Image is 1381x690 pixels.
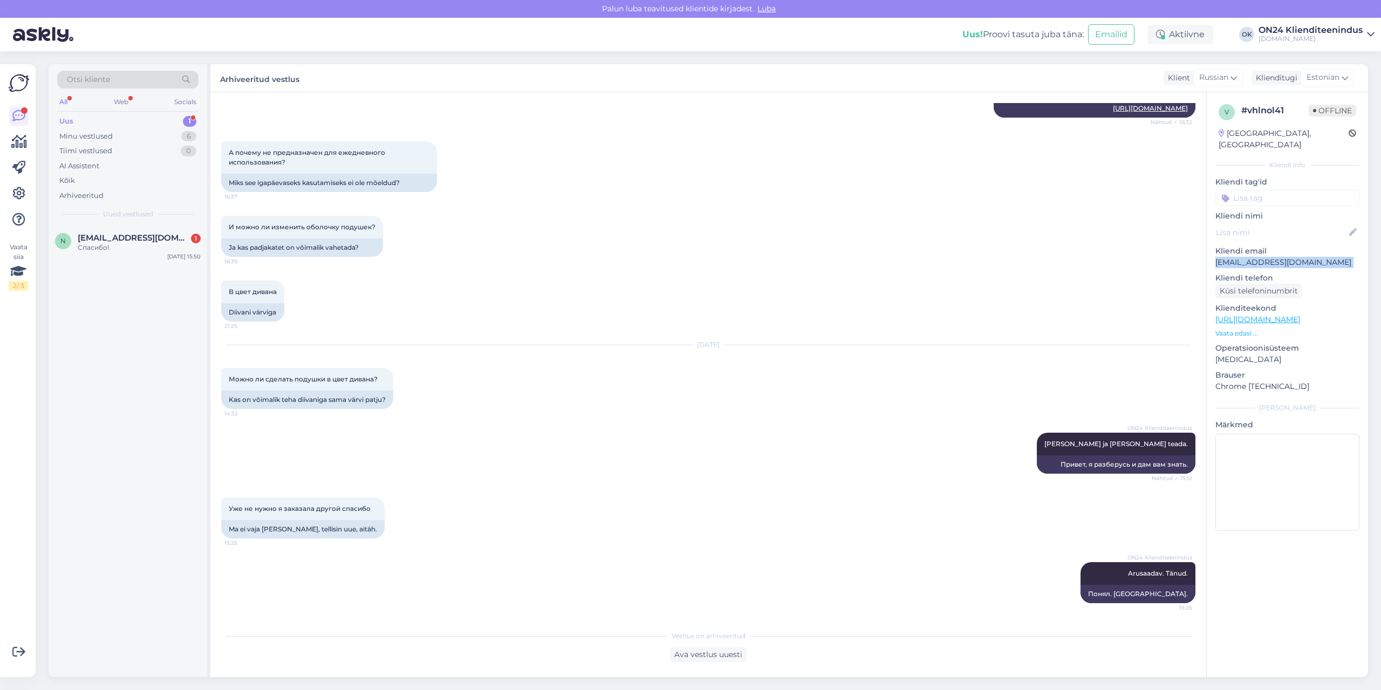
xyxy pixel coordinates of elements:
[224,539,265,547] span: 15:25
[1113,104,1188,112] a: [URL][DOMAIN_NAME]
[1259,35,1363,43] div: [DOMAIN_NAME]
[1215,419,1359,431] p: Märkmed
[60,237,66,245] span: n
[962,28,1084,41] div: Proovi tasuta juba täna:
[1164,72,1190,84] div: Klient
[59,131,113,142] div: Minu vestlused
[224,322,265,330] span: 21:25
[1127,554,1192,562] span: ON24 Klienditeenindus
[221,340,1195,350] div: [DATE]
[1215,303,1359,314] p: Klienditeekond
[59,175,75,186] div: Kõik
[9,281,28,291] div: 2 / 3
[57,95,70,109] div: All
[78,243,201,252] div: Спасибо!
[1215,245,1359,257] p: Kliendi email
[1215,272,1359,284] p: Kliendi telefon
[670,647,747,662] div: Ava vestlus uuesti
[1152,474,1192,482] span: Nähtud ✓ 15:12
[1037,455,1195,474] div: Привет, я разберусь и дам вам знать.
[221,174,437,192] div: Miks see igapäevaseks kasutamiseks ei ole mõeldud?
[1239,27,1254,42] div: OK
[1044,440,1188,448] span: [PERSON_NAME] ja [PERSON_NAME] teada.
[1215,176,1359,188] p: Kliendi tag'id
[1215,329,1359,338] p: Vaata edasi ...
[1215,403,1359,413] div: [PERSON_NAME]
[1215,210,1359,222] p: Kliendi nimi
[181,131,196,142] div: 6
[221,391,393,409] div: Kas on võimalik teha diivaniga sama värvi patju?
[1199,72,1228,84] span: Russian
[172,95,199,109] div: Socials
[1088,24,1134,45] button: Emailid
[754,4,779,13] span: Luba
[1241,104,1309,117] div: # vhlnol41
[9,73,29,93] img: Askly Logo
[67,74,110,85] span: Otsi kliente
[1151,118,1192,126] span: Nähtud ✓ 16:32
[1259,26,1363,35] div: ON24 Klienditeenindus
[181,146,196,156] div: 0
[220,71,299,85] label: Arhiveeritud vestlus
[1225,108,1229,116] span: v
[183,116,196,127] div: 1
[1215,190,1359,206] input: Lisa tag
[112,95,131,109] div: Web
[229,375,378,383] span: Можно ли сделать подушки в цвет дивана?
[78,233,190,243] span: natalja.malitskaja@gmail.com
[59,146,112,156] div: Tiimi vestlused
[1215,315,1300,324] a: [URL][DOMAIN_NAME]
[103,209,153,219] span: Uued vestlused
[229,288,277,296] span: В цвет дивана
[167,252,201,261] div: [DATE] 15:50
[1219,128,1349,151] div: [GEOGRAPHIC_DATA], [GEOGRAPHIC_DATA]
[229,223,375,231] span: И можно ли изменить оболочку подушек?
[1147,25,1213,44] div: Aktiivne
[1215,257,1359,268] p: [EMAIL_ADDRESS][DOMAIN_NAME]
[9,242,28,291] div: Vaata siia
[1152,604,1192,612] span: 15:26
[229,148,387,166] span: А почему не предназначен для ежедневного использования?
[1127,424,1192,432] span: ON24 Klienditeenindus
[1215,370,1359,381] p: Brauser
[59,190,104,201] div: Arhiveeritud
[962,29,983,39] b: Uus!
[1252,72,1297,84] div: Klienditugi
[1307,72,1339,84] span: Estonian
[224,409,265,418] span: 14:32
[221,303,284,322] div: Diivani värviga
[1259,26,1375,43] a: ON24 Klienditeenindus[DOMAIN_NAME]
[1215,160,1359,170] div: Kliendi info
[221,520,385,538] div: Ma ei vaja [PERSON_NAME], tellisin uue, aitäh.
[1215,343,1359,354] p: Operatsioonisüsteem
[1215,284,1302,298] div: Küsi telefoninumbrit
[1216,227,1347,238] input: Lisa nimi
[221,238,383,257] div: Ja kas padjakatet on võimalik vahetada?
[224,257,265,265] span: 16:39
[672,631,746,641] span: Vestlus on arhiveeritud
[224,193,265,201] span: 16:37
[59,116,73,127] div: Uus
[994,90,1195,118] div: Другие доступные варианты:
[1309,105,1356,117] span: Offline
[59,161,99,172] div: AI Assistent
[1215,354,1359,365] p: [MEDICAL_DATA]
[1128,569,1188,577] span: Arusaadav. Tänud.
[191,234,201,243] div: 1
[1081,585,1195,603] div: Понял. [GEOGRAPHIC_DATA].
[1215,381,1359,392] p: Chrome [TECHNICAL_ID]
[229,504,371,513] span: Уже не нужно я заказала другой спасибо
